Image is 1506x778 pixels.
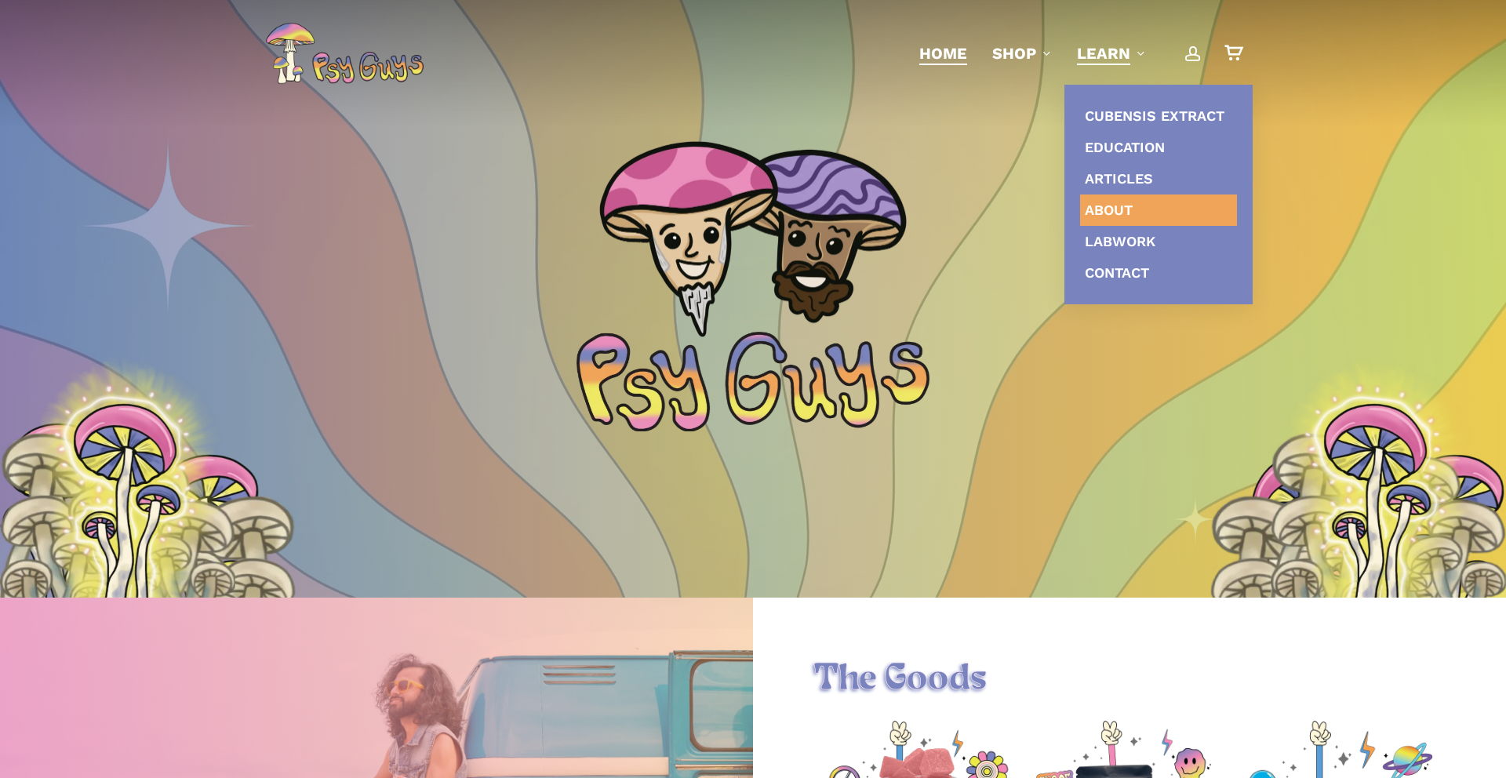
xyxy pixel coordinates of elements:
span: Shop [992,44,1036,63]
img: Illustration of a cluster of tall mushrooms with light caps and dark gills, viewed from below. [1271,371,1506,613]
span: Learn [1077,44,1130,63]
img: Colorful psychedelic mushrooms with pink, blue, and yellow patterns on a glowing yellow background. [30,355,226,637]
a: Articles [1080,163,1237,194]
a: Cubensis Extract [1080,100,1237,132]
a: About [1080,194,1237,226]
span: About [1085,202,1133,218]
span: Education [1085,139,1165,155]
img: Illustration of a cluster of tall mushrooms with light caps and dark gills, viewed from below. [1210,434,1446,676]
a: Learn [1077,42,1146,64]
img: Psychedelic PsyGuys Text Logo [577,332,929,431]
span: Contact [1085,264,1149,281]
span: Cubensis Extract [1085,107,1224,124]
img: Colorful psychedelic mushrooms with pink, blue, and yellow patterns on a glowing yellow background. [1280,355,1476,637]
img: PsyGuys [265,22,424,85]
a: Shop [992,42,1052,64]
span: Articles [1085,170,1153,187]
img: PsyGuys Heads Logo [596,121,910,356]
img: Illustration of a cluster of tall mushrooms with light caps and dark gills, viewed from below. [60,434,296,676]
a: Contact [1080,257,1237,289]
h1: The Goods [813,658,1446,702]
a: Education [1080,132,1237,163]
span: Labwork [1085,233,1155,249]
span: Home [919,44,967,63]
a: Cart [1224,45,1242,62]
a: Labwork [1080,226,1237,257]
a: Home [919,42,967,64]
